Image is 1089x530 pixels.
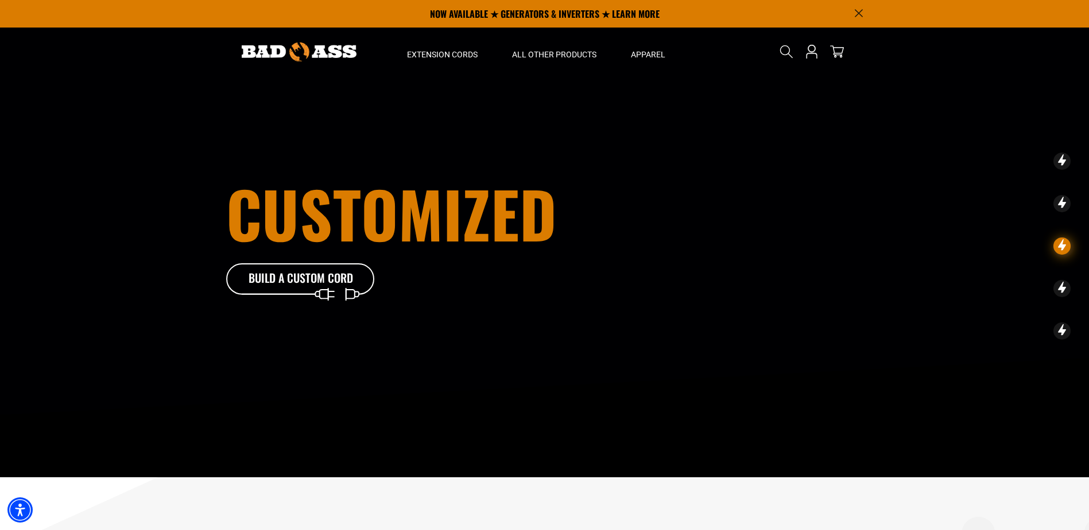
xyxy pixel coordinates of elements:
a: Open this option [803,28,821,76]
a: Build A Custom Cord [226,263,375,295]
summary: Apparel [614,28,683,76]
span: Extension Cords [407,49,478,60]
span: Apparel [631,49,665,60]
img: Bad Ass Extension Cords [242,42,356,61]
div: Accessibility Menu [7,497,33,523]
summary: Search [777,42,796,61]
a: cart [828,45,846,59]
span: All Other Products [512,49,596,60]
h1: customized [226,182,609,245]
summary: All Other Products [495,28,614,76]
summary: Extension Cords [390,28,495,76]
